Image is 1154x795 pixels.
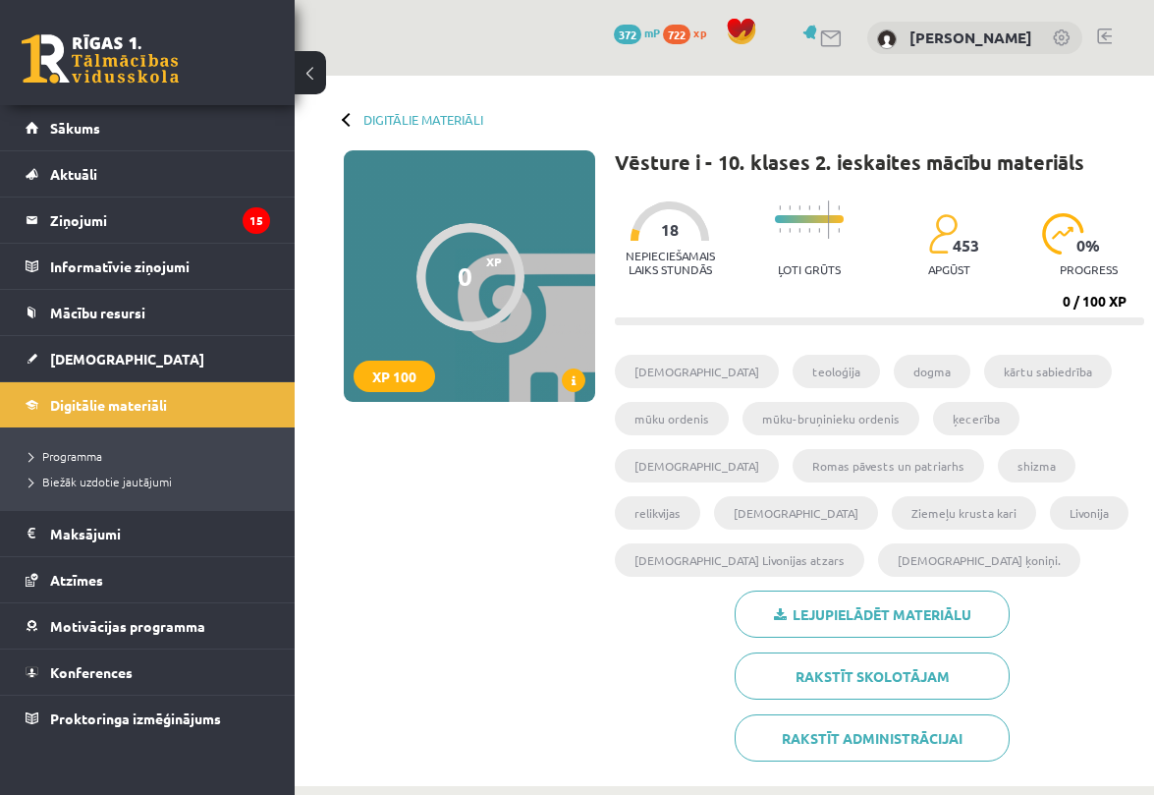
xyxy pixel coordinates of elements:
[26,105,270,150] a: Sākums
[693,25,706,40] span: xp
[779,205,781,210] img: icon-short-line-57e1e144782c952c97e751825c79c345078a6d821885a25fce030b3d8c18986b.svg
[663,25,690,44] span: 722
[789,205,791,210] img: icon-short-line-57e1e144782c952c97e751825c79c345078a6d821885a25fce030b3d8c18986b.svg
[458,261,472,291] div: 0
[615,496,700,530] li: relikvijas
[50,350,204,368] span: [DEMOGRAPHIC_DATA]
[798,205,800,210] img: icon-short-line-57e1e144782c952c97e751825c79c345078a6d821885a25fce030b3d8c18986b.svg
[984,355,1112,388] li: kārtu sabiedrība
[26,382,270,427] a: Digitālie materiāli
[644,25,660,40] span: mP
[26,290,270,335] a: Mācību resursi
[50,119,100,137] span: Sākums
[615,249,725,276] p: Nepieciešamais laiks stundās
[26,336,270,381] a: [DEMOGRAPHIC_DATA]
[1050,496,1128,530] li: Livonija
[26,151,270,197] a: Aktuāli
[26,244,270,289] a: Informatīvie ziņojumi
[26,603,270,649] a: Motivācijas programma
[615,449,779,483] li: [DEMOGRAPHIC_DATA]
[838,205,840,210] img: icon-short-line-57e1e144782c952c97e751825c79c345078a6d821885a25fce030b3d8c18986b.svg
[735,591,1010,638] a: Lejupielādēt materiālu
[29,448,102,464] span: Programma
[50,165,97,183] span: Aktuāli
[615,543,864,577] li: [DEMOGRAPHIC_DATA] Livonijas atzars
[1042,213,1084,255] img: icon-progress-161ccf0a02000e728c5f80fcf4c31c7af3da0e1684b2b1d7c360e028c24a22f1.svg
[29,474,172,489] span: Biežāk uzdotie jautājumi
[26,557,270,602] a: Atzīmes
[50,304,145,321] span: Mācību resursi
[22,34,179,84] a: Rīgas 1. Tālmācības vidusskola
[933,402,1019,435] li: ķecerība
[793,355,880,388] li: teoloģija
[26,511,270,556] a: Maksājumi
[486,255,502,268] span: XP
[714,496,878,530] li: [DEMOGRAPHIC_DATA]
[363,112,483,127] a: Digitālie materiāli
[50,396,167,414] span: Digitālie materiāli
[998,449,1075,483] li: shizma
[928,213,957,255] img: students-c634bb4e5e11cddfef0936a35e636f08e4e9abd3cc4e673bd6f9a4125e45ecb1.svg
[614,25,660,40] a: 372 mP
[615,402,729,435] li: mūku ordenis
[818,228,820,233] img: icon-short-line-57e1e144782c952c97e751825c79c345078a6d821885a25fce030b3d8c18986b.svg
[50,663,133,681] span: Konferences
[735,653,1010,700] a: Rakstīt skolotājam
[29,473,275,490] a: Biežāk uzdotie jautājumi
[26,650,270,695] a: Konferences
[26,696,270,741] a: Proktoringa izmēģinājums
[1076,237,1101,255] span: 0 %
[50,198,270,243] legend: Ziņojumi
[50,617,205,635] span: Motivācijas programma
[1060,262,1118,276] p: progress
[798,228,800,233] img: icon-short-line-57e1e144782c952c97e751825c79c345078a6d821885a25fce030b3d8c18986b.svg
[894,355,970,388] li: dogma
[818,205,820,210] img: icon-short-line-57e1e144782c952c97e751825c79c345078a6d821885a25fce030b3d8c18986b.svg
[828,200,830,239] img: icon-long-line-d9ea69661e0d244f92f715978eff75569469978d946b2353a9bb055b3ed8787d.svg
[838,228,840,233] img: icon-short-line-57e1e144782c952c97e751825c79c345078a6d821885a25fce030b3d8c18986b.svg
[789,228,791,233] img: icon-short-line-57e1e144782c952c97e751825c79c345078a6d821885a25fce030b3d8c18986b.svg
[614,25,641,44] span: 372
[26,198,270,243] a: Ziņojumi15
[877,29,897,49] img: Elza Ellere
[779,228,781,233] img: icon-short-line-57e1e144782c952c97e751825c79c345078a6d821885a25fce030b3d8c18986b.svg
[742,402,919,435] li: mūku-bruņinieku ordenis
[50,710,221,727] span: Proktoringa izmēģinājums
[50,511,270,556] legend: Maksājumi
[663,25,716,40] a: 722 xp
[50,244,270,289] legend: Informatīvie ziņojumi
[808,228,810,233] img: icon-short-line-57e1e144782c952c97e751825c79c345078a6d821885a25fce030b3d8c18986b.svg
[661,221,679,239] span: 18
[735,714,1010,762] a: Rakstīt administrācijai
[793,449,984,483] li: Romas pāvests un patriarhs
[778,262,841,276] p: Ļoti grūts
[892,496,1036,530] li: Ziemeļu krusta kari
[953,237,979,255] span: 453
[29,447,275,465] a: Programma
[243,207,270,234] i: 15
[354,361,435,392] div: XP 100
[615,150,1084,174] h1: Vēsture i - 10. klases 2. ieskaites mācību materiāls
[808,205,810,210] img: icon-short-line-57e1e144782c952c97e751825c79c345078a6d821885a25fce030b3d8c18986b.svg
[878,543,1080,577] li: [DEMOGRAPHIC_DATA] ķoniņi.
[909,28,1032,47] a: [PERSON_NAME]
[928,262,970,276] p: apgūst
[50,571,103,589] span: Atzīmes
[615,355,779,388] li: [DEMOGRAPHIC_DATA]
